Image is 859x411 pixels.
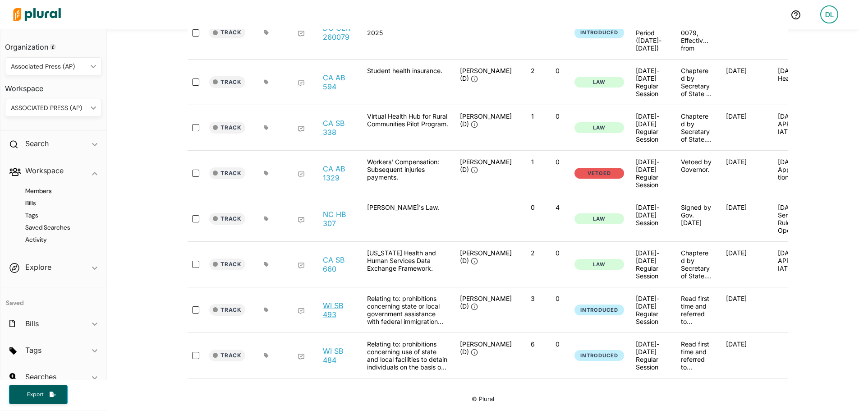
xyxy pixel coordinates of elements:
[25,319,39,328] h2: Bills
[25,345,41,355] h2: Tags
[264,125,269,130] div: Add tags
[5,34,102,54] h3: Organization
[574,305,624,316] button: Introduced
[574,122,624,134] button: Law
[264,30,269,35] div: Add tags
[192,170,199,177] input: select-row-state-ca-20252026-ab1329
[524,340,542,348] p: 6
[674,203,719,234] div: Signed by Gov. [DATE]
[25,139,49,148] h2: Search
[14,199,97,208] a: Bills
[298,171,305,178] div: Add Position Statement
[0,287,106,309] h4: Saved
[472,396,494,402] small: © Plural
[719,158,771,189] div: [DATE]
[549,112,566,120] p: 0
[11,103,87,113] div: ASSOCIATED PRESS (AP)
[192,79,199,86] input: select-row-state-ca-20252026-ab594
[636,203,666,226] div: [DATE]-[DATE] Session
[49,43,57,51] div: Tooltip anchor
[719,112,771,143] div: [DATE]
[363,249,453,280] div: [US_STATE] Health and Human Services Data Exchange Framework.
[323,164,357,182] a: CA AB 1329
[298,80,305,87] div: Add Position Statement
[574,350,624,361] button: Introduced
[298,308,305,315] div: Add Position Statement
[778,112,808,135] p: [DATE] - APPROPRIATIONS
[828,380,850,402] iframe: Intercom live chat
[298,262,305,269] div: Add Position Statement
[25,166,64,175] h2: Workspace
[363,67,453,97] div: Student health insurance.
[363,340,453,371] div: Relating to: prohibitions concerning use of state and local facilities to detain individuals on t...
[209,213,245,225] button: Track
[264,79,269,85] div: Add tags
[524,67,542,74] p: 2
[11,62,87,71] div: Associated Press (AP)
[14,236,97,244] a: Activity
[549,295,566,302] p: 0
[264,353,269,358] div: Add tags
[363,203,453,234] div: [PERSON_NAME]'s Law.
[209,167,245,179] button: Track
[574,77,624,88] button: Law
[209,122,245,134] button: Track
[460,158,512,173] span: [PERSON_NAME] (D)
[460,295,512,310] span: [PERSON_NAME] (D)
[264,216,269,222] div: Add tags
[636,249,666,280] div: [DATE]-[DATE] Regular Session
[574,27,624,38] button: Introduced
[778,158,808,181] p: [DATE] - Appropriations
[192,124,199,131] input: select-row-state-ca-20252026-sb338
[9,385,68,404] button: Export
[323,119,357,137] a: CA SB 338
[636,340,666,371] div: [DATE]-[DATE] Regular Session
[209,259,245,270] button: Track
[323,210,357,228] a: NC HB 307
[323,301,357,319] a: WI SB 493
[323,73,357,91] a: CA AB 594
[25,372,56,382] h2: Searches
[549,340,566,348] p: 0
[264,171,269,176] div: Add tags
[524,158,542,166] p: 1
[574,168,624,179] button: Vetoed
[14,187,97,195] h4: Members
[524,249,542,257] p: 2
[674,295,719,325] div: Read first time and referred to Committee on Licensing, Regulatory Reform, State and Federal Affairs
[674,158,719,189] div: Vetoed by Governor.
[674,67,719,97] div: Chaptered by Secretary of State - Chapter 272, Statutes of 2025.
[524,112,542,120] p: 1
[192,215,199,222] input: select-row-state-nc-2025-hb307
[192,306,199,314] input: select-row-state-wi-2025-sb493
[264,307,269,313] div: Add tags
[460,67,512,82] span: [PERSON_NAME] (D)
[524,203,542,211] p: 0
[674,14,719,52] div: Resolution ACR26-0079, Effective from [DATE] Published in DC Register Vol 72 and Page 010649
[209,27,245,38] button: Track
[14,223,97,232] a: Saved Searches
[14,211,97,220] a: Tags
[264,262,269,267] div: Add tags
[574,259,624,270] button: Law
[636,295,666,325] div: [DATE]-[DATE] Regular Session
[636,112,666,143] div: [DATE]-[DATE] Regular Session
[719,67,771,97] div: [DATE]
[674,249,719,280] div: Chaptered by Secretary of State. Chapter 325, Statutes of 2025.
[5,75,102,95] h3: Workspace
[460,340,512,356] span: [PERSON_NAME] (D)
[674,340,719,371] div: Read first time and referred to Committee on Licensing, Regulatory Reform, State and Federal Affairs
[719,14,771,52] div: [DATE]
[298,217,305,224] div: Add Position Statement
[323,23,357,42] a: DC CER 260079
[209,76,245,88] button: Track
[778,67,808,82] p: [DATE] - Health
[549,203,566,211] p: 4
[674,112,719,143] div: Chaptered by Secretary of State. Chapter 311, Statutes of 2025.
[719,340,771,371] div: [DATE]
[636,14,666,52] div: 26th Council Period ([DATE]-[DATE])
[363,14,453,52] div: [PERSON_NAME] Recognition Resolution of 2025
